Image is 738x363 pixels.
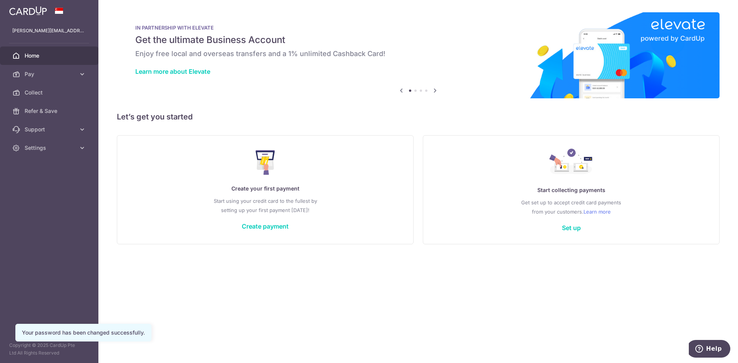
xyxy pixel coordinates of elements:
[549,149,593,176] img: Collect Payment
[25,126,75,133] span: Support
[25,52,75,60] span: Home
[562,224,581,232] a: Set up
[117,111,720,123] h5: Let’s get you started
[117,12,720,98] img: Renovation banner
[25,107,75,115] span: Refer & Save
[135,49,701,58] h6: Enjoy free local and overseas transfers and a 1% unlimited Cashback Card!
[25,144,75,152] span: Settings
[22,329,145,336] div: Your password has been changed successfully.
[12,27,86,35] p: [PERSON_NAME][EMAIL_ADDRESS][PERSON_NAME][DOMAIN_NAME]
[689,340,730,359] iframe: Opens a widget where you can find more information
[242,222,289,230] a: Create payment
[133,196,398,215] p: Start using your credit card to the fullest by setting up your first payment [DATE]!
[133,184,398,193] p: Create your first payment
[25,89,75,96] span: Collect
[25,70,75,78] span: Pay
[135,34,701,46] h5: Get the ultimate Business Account
[583,207,611,216] a: Learn more
[439,198,704,216] p: Get set up to accept credit card payments from your customers.
[135,68,210,75] a: Learn more about Elevate
[256,150,275,175] img: Make Payment
[9,6,47,15] img: CardUp
[135,25,701,31] p: IN PARTNERSHIP WITH ELEVATE
[439,186,704,195] p: Start collecting payments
